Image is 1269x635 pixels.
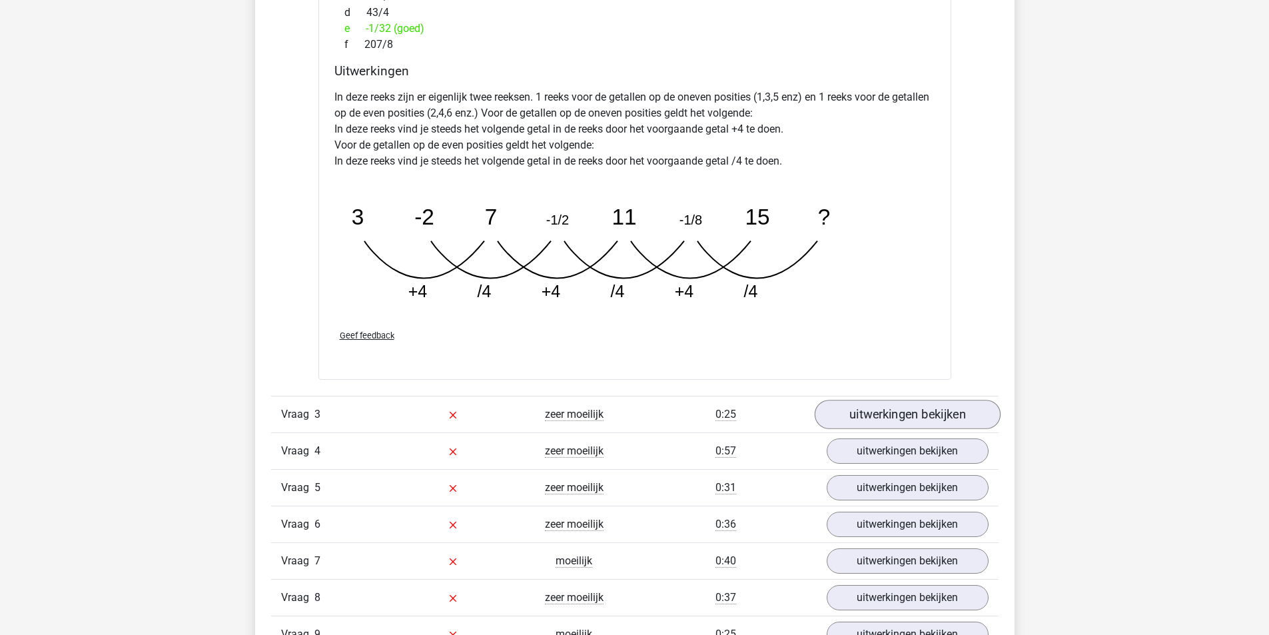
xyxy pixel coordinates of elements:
[314,481,320,494] span: 5
[715,408,736,421] span: 0:25
[715,518,736,531] span: 0:36
[715,554,736,568] span: 0:40
[541,282,560,301] tspan: +4
[334,89,935,169] p: In deze reeks zijn er eigenlijk twee reeksen. 1 reeks voor de getallen op de oneven posities (1,3...
[477,282,491,301] tspan: /4
[827,512,989,537] a: uitwerkingen bekijken
[814,400,1000,430] a: uitwerkingen bekijken
[674,282,693,301] tspan: +4
[545,408,604,421] span: zeer moeilijk
[817,205,830,229] tspan: ?
[610,282,624,301] tspan: /4
[314,591,320,604] span: 8
[334,37,935,53] div: 207/8
[827,475,989,500] a: uitwerkingen bekijken
[545,481,604,494] span: zeer moeilijk
[314,518,320,530] span: 6
[546,213,568,227] tspan: -1/2
[281,443,314,459] span: Vraag
[715,444,736,458] span: 0:57
[314,554,320,567] span: 7
[281,516,314,532] span: Vraag
[334,21,935,37] div: -1/32 (goed)
[745,205,769,229] tspan: 15
[281,590,314,606] span: Vraag
[545,444,604,458] span: zeer moeilijk
[344,21,366,37] span: e
[281,480,314,496] span: Vraag
[340,330,394,340] span: Geef feedback
[344,37,364,53] span: f
[334,5,935,21] div: 43/4
[612,205,636,229] tspan: 11
[351,205,364,229] tspan: 3
[715,591,736,604] span: 0:37
[827,548,989,574] a: uitwerkingen bekijken
[408,282,427,301] tspan: +4
[314,408,320,420] span: 3
[679,213,701,227] tspan: -1/8
[827,585,989,610] a: uitwerkingen bekijken
[743,282,757,301] tspan: /4
[715,481,736,494] span: 0:31
[484,205,497,229] tspan: 7
[334,63,935,79] h4: Uitwerkingen
[281,406,314,422] span: Vraag
[556,554,592,568] span: moeilijk
[314,444,320,457] span: 4
[545,591,604,604] span: zeer moeilijk
[545,518,604,531] span: zeer moeilijk
[414,205,434,229] tspan: -2
[344,5,366,21] span: d
[281,553,314,569] span: Vraag
[827,438,989,464] a: uitwerkingen bekijken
